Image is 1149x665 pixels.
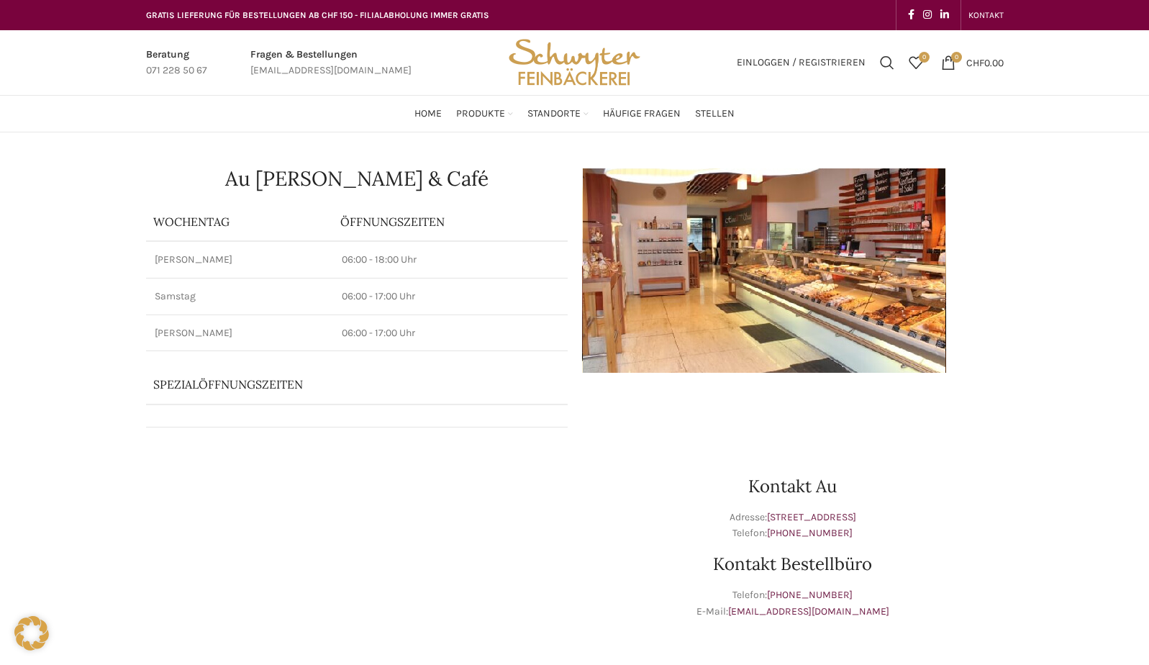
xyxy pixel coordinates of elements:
span: Produkte [456,107,505,121]
a: Site logo [504,55,645,68]
a: [PHONE_NUMBER] [767,589,853,601]
h1: Au [PERSON_NAME] & Café [146,168,568,189]
a: Standorte [527,99,589,128]
a: Home [414,99,442,128]
p: 06:00 - 17:00 Uhr [342,326,559,340]
a: 0 [902,48,930,77]
p: 06:00 - 18:00 Uhr [342,253,559,267]
a: Infobox link [146,47,207,79]
p: Adresse: Telefon: [582,510,1004,542]
h2: Kontakt Au [582,478,1004,495]
a: [EMAIL_ADDRESS][DOMAIN_NAME] [728,605,889,617]
a: Suchen [873,48,902,77]
p: Samstag [155,289,324,304]
a: Produkte [456,99,513,128]
a: Instagram social link [919,5,936,25]
a: [STREET_ADDRESS] [767,511,856,523]
span: Home [414,107,442,121]
p: Telefon: E-Mail: [582,587,1004,620]
a: Stellen [695,99,735,128]
p: Spezialöffnungszeiten [153,376,520,392]
p: 06:00 - 17:00 Uhr [342,289,559,304]
a: Infobox link [250,47,412,79]
span: Häufige Fragen [603,107,681,121]
p: [PERSON_NAME] [155,253,324,267]
bdi: 0.00 [966,56,1004,68]
a: 0 CHF0.00 [934,48,1011,77]
span: CHF [966,56,984,68]
span: 0 [919,52,930,63]
span: Einloggen / Registrieren [737,58,866,68]
a: Häufige Fragen [603,99,681,128]
div: Meine Wunschliste [902,48,930,77]
h2: Kontakt Bestellbüro [582,556,1004,573]
a: KONTAKT [968,1,1004,30]
span: Stellen [695,107,735,121]
p: Wochentag [153,214,326,230]
span: KONTAKT [968,10,1004,20]
span: Standorte [527,107,581,121]
img: Bäckerei Schwyter [504,30,645,95]
a: [PHONE_NUMBER] [767,527,853,539]
iframe: bäckerei schwyter au [146,442,568,658]
p: [PERSON_NAME] [155,326,324,340]
span: 0 [951,52,962,63]
p: ÖFFNUNGSZEITEN [340,214,560,230]
a: Facebook social link [904,5,919,25]
a: Einloggen / Registrieren [730,48,873,77]
a: Linkedin social link [936,5,953,25]
div: Secondary navigation [961,1,1011,30]
span: GRATIS LIEFERUNG FÜR BESTELLUNGEN AB CHF 150 - FILIALABHOLUNG IMMER GRATIS [146,10,489,20]
div: Main navigation [139,99,1011,128]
